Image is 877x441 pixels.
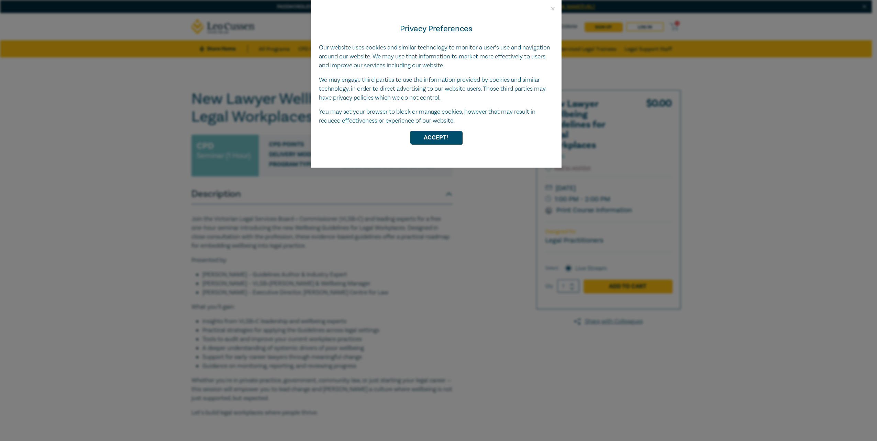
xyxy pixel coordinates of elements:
[550,5,556,12] button: Close
[319,43,553,70] p: Our website uses cookies and similar technology to monitor a user’s use and navigation around our...
[319,76,553,102] p: We may engage third parties to use the information provided by cookies and similar technology, in...
[319,23,553,35] h4: Privacy Preferences
[319,108,553,125] p: You may set your browser to block or manage cookies, however that may result in reduced effective...
[410,131,462,144] button: Accept!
